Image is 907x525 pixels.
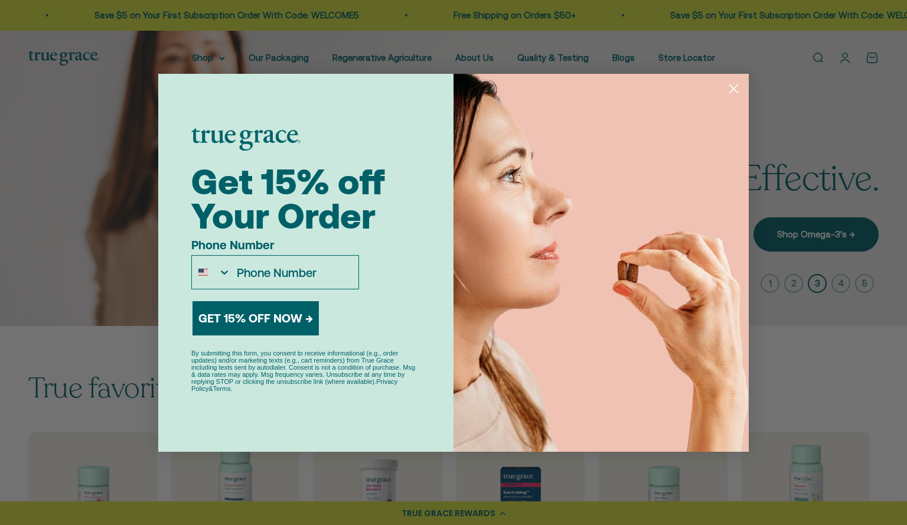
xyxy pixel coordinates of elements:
button: Close dialog [723,79,744,99]
img: 43605a6c-e687-496b-9994-e909f8c820d7.jpeg [453,74,749,452]
img: logo placeholder [191,128,301,151]
label: Phone Number [191,238,359,255]
a: Terms [213,385,231,392]
p: By submitting this form, you consent to receive informational (e.g., order updates) and/or market... [191,350,420,392]
input: Phone Number [231,256,358,289]
a: Privacy Policy [191,378,397,392]
img: United States [198,268,208,277]
button: Search Countries [192,256,231,289]
button: GET 15% OFF NOW → [193,301,319,335]
span: Get 15% off Your Order [191,161,385,236]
